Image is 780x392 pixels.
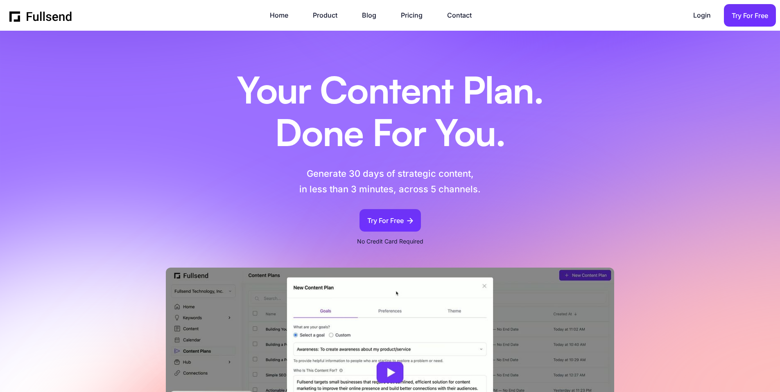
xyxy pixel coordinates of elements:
a: Home [270,10,296,21]
a: Blog [362,10,384,21]
div: Try For Free [367,215,404,226]
a: Try For Free [724,4,776,27]
h1: Your Content Plan. Done For You. [216,72,564,156]
a: Pricing [401,10,431,21]
p: No Credit Card Required [357,237,423,246]
a: Login [693,10,719,21]
p: Generate 30 days of strategic content, in less than 3 minutes, across 5 channels. [256,166,524,197]
a: Contact [447,10,480,21]
div: Try For Free [732,10,768,21]
a: Product [313,10,346,21]
a: Try For Free [359,209,421,232]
